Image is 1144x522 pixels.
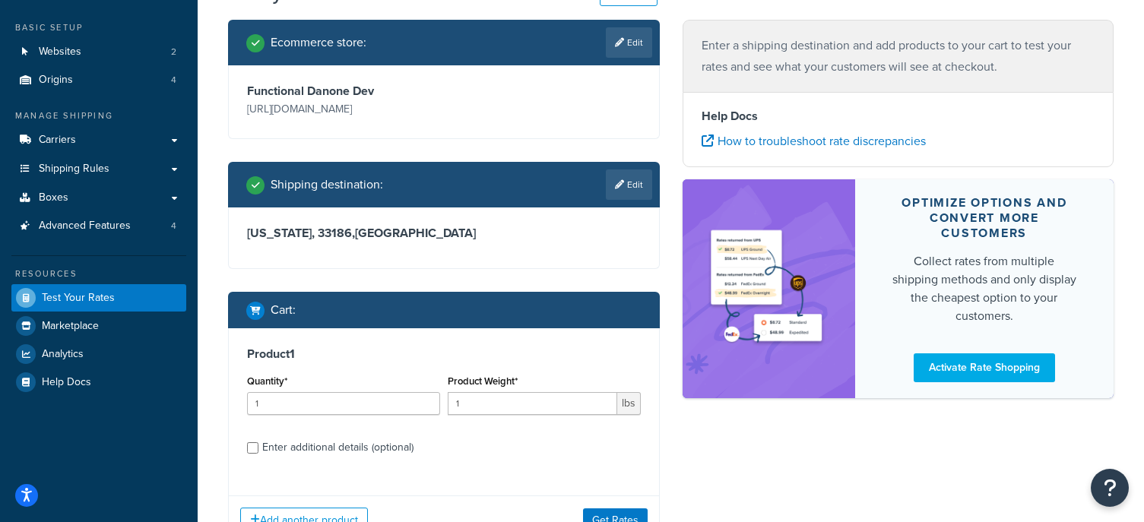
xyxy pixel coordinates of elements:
[42,292,115,305] span: Test Your Rates
[11,155,186,183] a: Shipping Rules
[892,252,1078,325] div: Collect rates from multiple shipping methods and only display the cheapest option to your customers.
[11,267,186,280] div: Resources
[39,163,109,176] span: Shipping Rules
[705,202,832,375] img: feature-image-rateshop-7084cbbcb2e67ef1d54c2e976f0e592697130d5817b016cf7cc7e13314366067.png
[11,212,186,240] a: Advanced Features4
[247,99,440,120] p: [URL][DOMAIN_NAME]
[892,195,1078,241] div: Optimize options and convert more customers
[42,376,91,389] span: Help Docs
[11,284,186,312] a: Test Your Rates
[247,375,287,387] label: Quantity*
[11,38,186,66] li: Websites
[702,107,1095,125] h4: Help Docs
[271,36,366,49] h2: Ecommerce store :
[247,392,440,415] input: 0
[39,220,131,233] span: Advanced Features
[11,38,186,66] a: Websites2
[271,178,383,191] h2: Shipping destination :
[262,437,414,458] div: Enter additional details (optional)
[11,312,186,340] a: Marketplace
[11,66,186,94] li: Origins
[11,126,186,154] a: Carriers
[702,35,1095,78] p: Enter a shipping destination and add products to your cart to test your rates and see what your c...
[247,442,258,454] input: Enter additional details (optional)
[606,27,652,58] a: Edit
[171,46,176,59] span: 2
[606,169,652,200] a: Edit
[247,346,641,362] h3: Product 1
[171,220,176,233] span: 4
[247,226,641,241] h3: [US_STATE], 33186 , [GEOGRAPHIC_DATA]
[914,353,1055,382] a: Activate Rate Shopping
[42,320,99,333] span: Marketplace
[39,134,76,147] span: Carriers
[247,84,440,99] h3: Functional Danone Dev
[39,74,73,87] span: Origins
[617,392,641,415] span: lbs
[39,191,68,204] span: Boxes
[448,392,617,415] input: 0.00
[11,66,186,94] a: Origins4
[39,46,81,59] span: Websites
[42,348,84,361] span: Analytics
[11,21,186,34] div: Basic Setup
[11,212,186,240] li: Advanced Features
[11,184,186,212] a: Boxes
[702,132,926,150] a: How to troubleshoot rate discrepancies
[271,303,296,317] h2: Cart :
[11,340,186,368] a: Analytics
[1091,469,1129,507] button: Open Resource Center
[171,74,176,87] span: 4
[11,369,186,396] a: Help Docs
[11,109,186,122] div: Manage Shipping
[448,375,518,387] label: Product Weight*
